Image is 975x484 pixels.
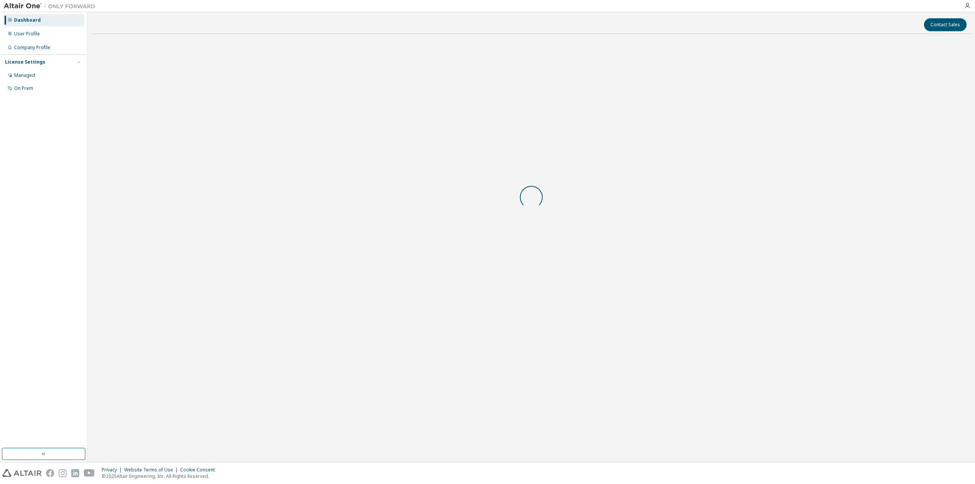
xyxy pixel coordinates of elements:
div: Dashboard [14,17,41,23]
div: Website Terms of Use [124,467,180,473]
div: Cookie Consent [180,467,219,473]
p: © 2025 Altair Engineering, Inc. All Rights Reserved. [102,473,219,479]
div: On Prem [14,85,33,91]
div: License Settings [5,59,45,65]
img: altair_logo.svg [2,469,42,477]
div: Privacy [102,467,124,473]
div: Managed [14,72,35,78]
div: User Profile [14,31,40,37]
button: Contact Sales [924,18,967,31]
img: facebook.svg [46,469,54,477]
div: Company Profile [14,45,50,51]
img: youtube.svg [84,469,95,477]
img: instagram.svg [59,469,67,477]
img: linkedin.svg [71,469,79,477]
img: Altair One [4,2,99,10]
